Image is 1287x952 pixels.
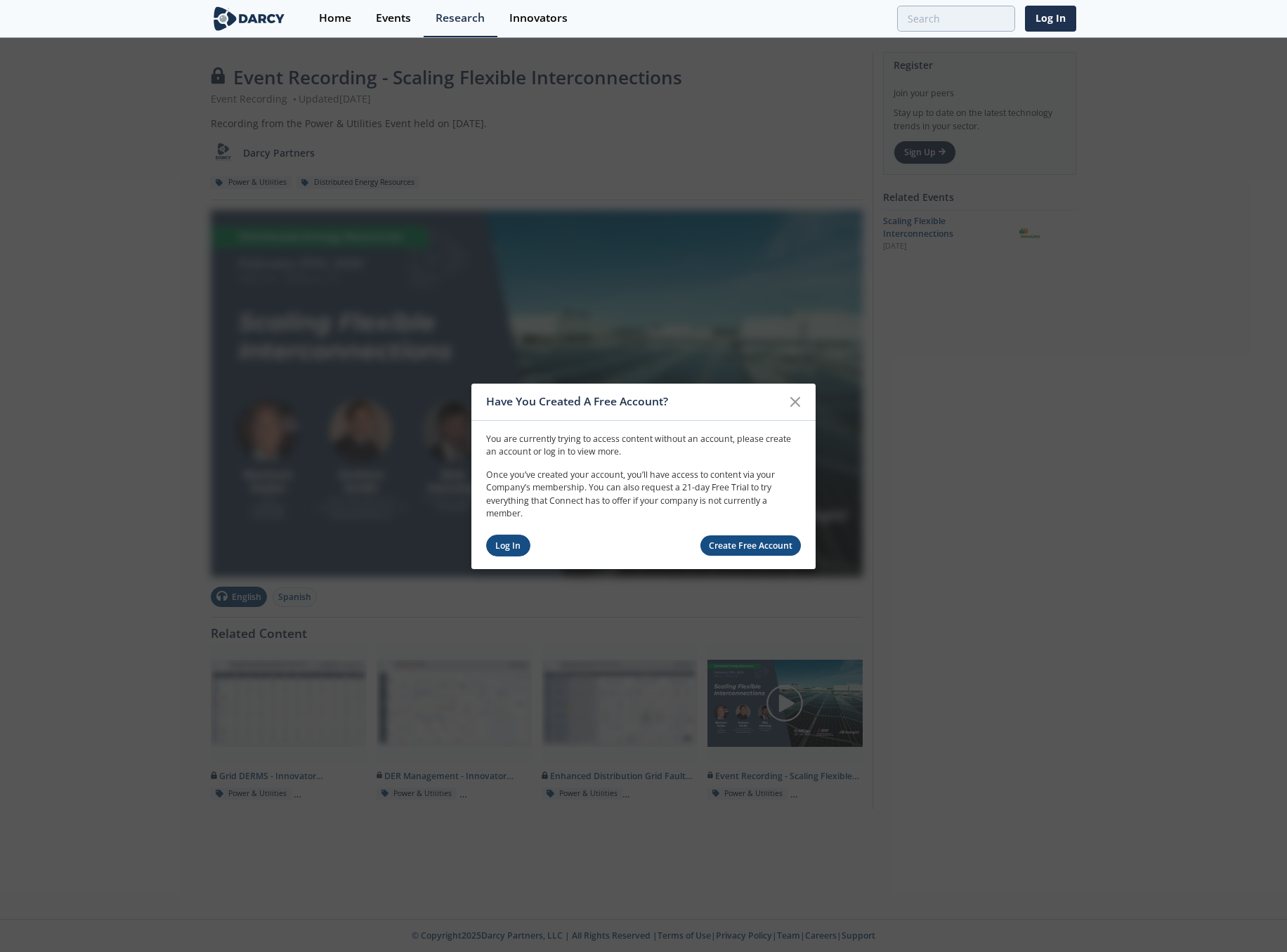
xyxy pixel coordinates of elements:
[486,535,530,556] a: Log In
[486,469,801,521] p: Once you’ve created your account, you’ll have access to content via your Company’s membership. Yo...
[897,6,1015,32] input: Advanced Search
[211,6,287,31] img: logo-wide.svg
[486,433,801,459] p: You are currently trying to access content without an account, please create an account or log in...
[700,535,802,556] a: Create Free Account
[319,13,351,24] div: Home
[436,13,485,24] div: Research
[376,13,411,24] div: Events
[509,13,568,24] div: Innovators
[486,389,782,415] div: Have You Created A Free Account?
[1025,6,1076,32] a: Log In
